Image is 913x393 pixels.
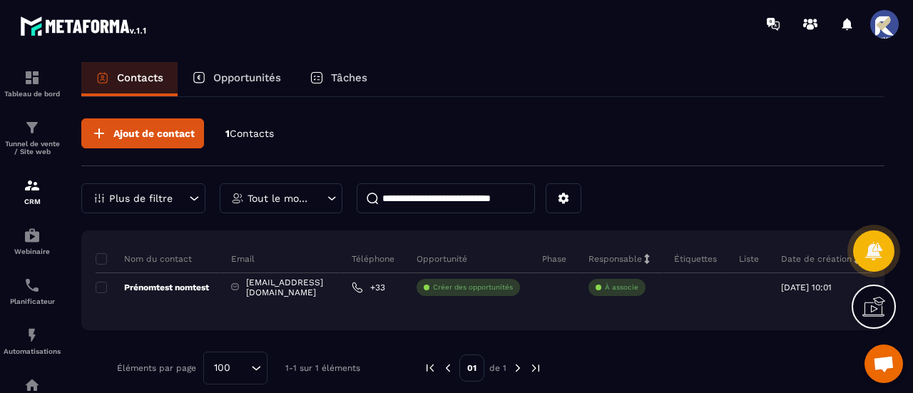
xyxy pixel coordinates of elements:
[433,282,513,292] p: Créer des opportunités
[225,127,274,141] p: 1
[4,347,61,355] p: Automatisations
[352,253,394,265] p: Téléphone
[417,253,467,265] p: Opportunité
[209,360,235,376] span: 100
[739,253,759,265] p: Liste
[529,362,542,374] img: next
[542,253,566,265] p: Phase
[73,84,110,93] div: Domaine
[235,360,248,376] input: Search for option
[213,71,281,84] p: Opportunités
[4,140,61,155] p: Tunnel de vente / Site web
[231,253,255,265] p: Email
[40,23,70,34] div: v 4.0.25
[4,247,61,255] p: Webinaire
[781,282,832,292] p: [DATE] 10:01
[24,119,41,136] img: formation
[4,58,61,108] a: formationformationTableau de bord
[24,69,41,86] img: formation
[4,198,61,205] p: CRM
[4,316,61,366] a: automationsautomationsAutomatisations
[442,362,454,374] img: prev
[424,362,437,374] img: prev
[864,344,903,383] a: Ouvrir le chat
[23,23,34,34] img: logo_orange.svg
[113,126,195,141] span: Ajout de contact
[489,362,506,374] p: de 1
[24,277,41,294] img: scheduler
[109,193,173,203] p: Plus de filtre
[203,352,267,384] div: Search for option
[588,253,642,265] p: Responsable
[96,253,192,265] p: Nom du contact
[24,227,41,244] img: automations
[674,253,717,265] p: Étiquettes
[4,297,61,305] p: Planificateur
[96,282,209,293] p: Prénomtest nomtest
[178,84,218,93] div: Mots-clés
[605,282,638,292] p: À associe
[4,90,61,98] p: Tableau de bord
[20,13,148,39] img: logo
[37,37,161,49] div: Domaine: [DOMAIN_NAME]
[4,108,61,166] a: formationformationTunnel de vente / Site web
[162,83,173,94] img: tab_keywords_by_traffic_grey.svg
[331,71,367,84] p: Tâches
[230,128,274,139] span: Contacts
[781,253,852,265] p: Date de création
[285,363,360,373] p: 1-1 sur 1 éléments
[352,282,385,293] a: +33
[4,166,61,216] a: formationformationCRM
[81,118,204,148] button: Ajout de contact
[81,62,178,96] a: Contacts
[24,327,41,344] img: automations
[23,37,34,49] img: website_grey.svg
[4,266,61,316] a: schedulerschedulerPlanificateur
[4,216,61,266] a: automationsautomationsWebinaire
[295,62,382,96] a: Tâches
[178,62,295,96] a: Opportunités
[117,71,163,84] p: Contacts
[24,177,41,194] img: formation
[117,363,196,373] p: Éléments par page
[459,354,484,382] p: 01
[58,83,69,94] img: tab_domain_overview_orange.svg
[248,193,311,203] p: Tout le monde
[511,362,524,374] img: next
